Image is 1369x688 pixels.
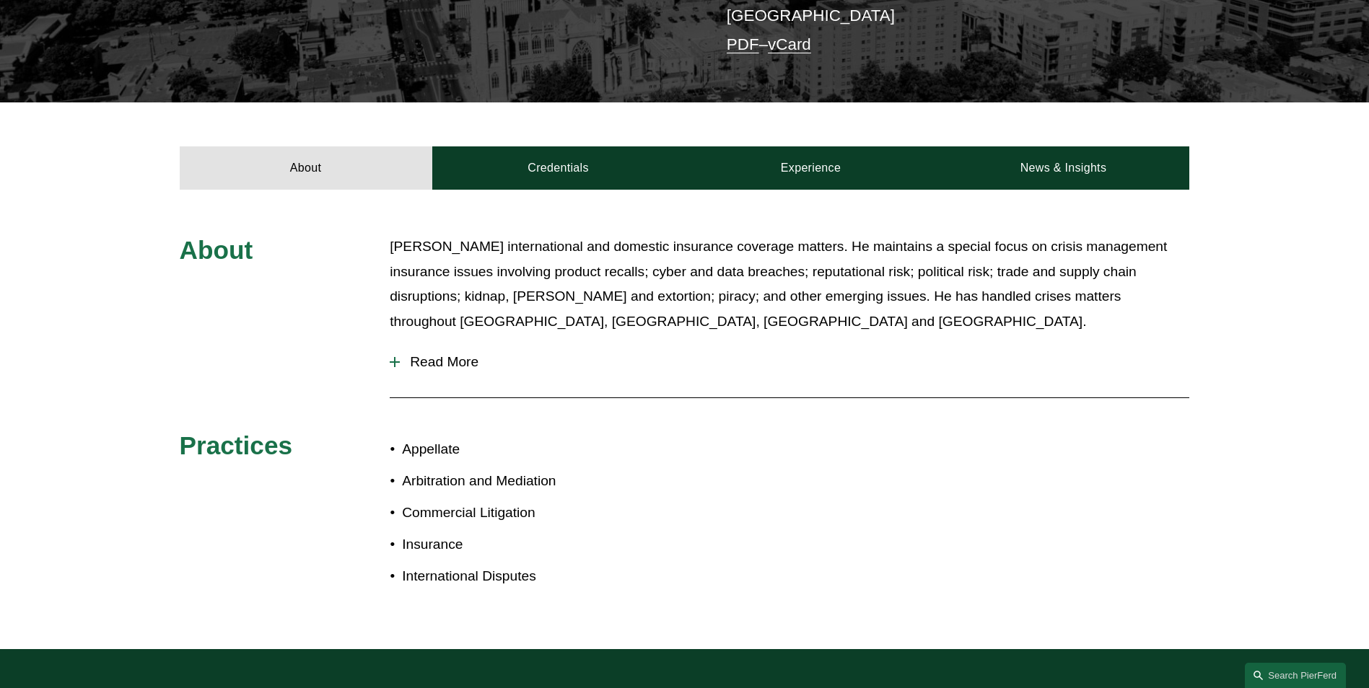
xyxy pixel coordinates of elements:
a: PDF [727,35,759,53]
button: Read More [390,343,1189,381]
p: Appellate [402,437,684,462]
a: About [180,146,432,190]
p: Commercial Litigation [402,500,684,526]
a: Search this site [1245,663,1346,688]
span: Read More [400,354,1189,370]
a: News & Insights [937,146,1189,190]
a: Credentials [432,146,685,190]
p: Arbitration and Mediation [402,469,684,494]
p: International Disputes [402,564,684,589]
span: Practices [180,431,293,459]
p: Insurance [402,532,684,557]
p: [PERSON_NAME] international and domestic insurance coverage matters. He maintains a special focus... [390,234,1189,334]
a: vCard [768,35,811,53]
span: About [180,236,253,264]
a: Experience [685,146,937,190]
